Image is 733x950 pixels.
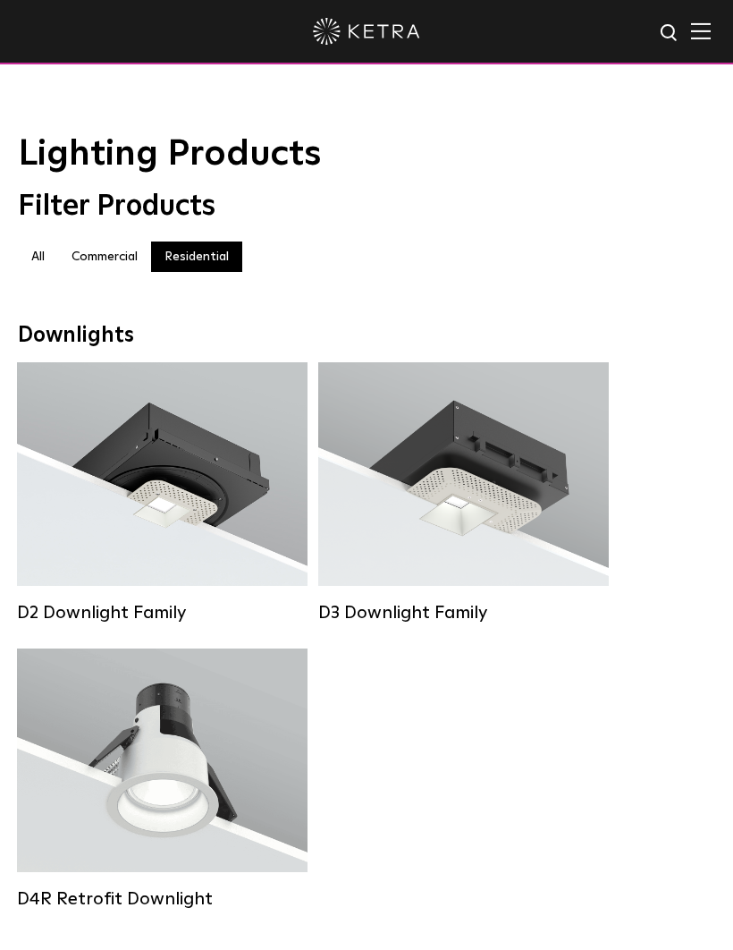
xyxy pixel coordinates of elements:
div: D3 Downlight Family [318,602,609,623]
div: Filter Products [18,190,715,224]
div: Downlights [18,323,715,349]
div: D2 Downlight Family [17,602,308,623]
img: Hamburger%20Nav.svg [691,22,711,39]
label: Commercial [58,242,151,272]
span: Lighting Products [18,136,321,172]
a: D2 Downlight Family Lumen Output:1200Colors:White / Black / Gloss Black / Silver / Bronze / Silve... [17,362,308,622]
label: All [18,242,58,272]
img: ketra-logo-2019-white [313,18,420,45]
img: search icon [659,22,681,45]
div: D4R Retrofit Downlight [17,888,308,910]
a: D3 Downlight Family Lumen Output:700 / 900 / 1100Colors:White / Black / Silver / Bronze / Paintab... [318,362,609,622]
label: Residential [151,242,242,272]
a: D4R Retrofit Downlight Lumen Output:800Colors:White / BlackBeam Angles:15° / 25° / 40° / 60°Watta... [17,649,308,908]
